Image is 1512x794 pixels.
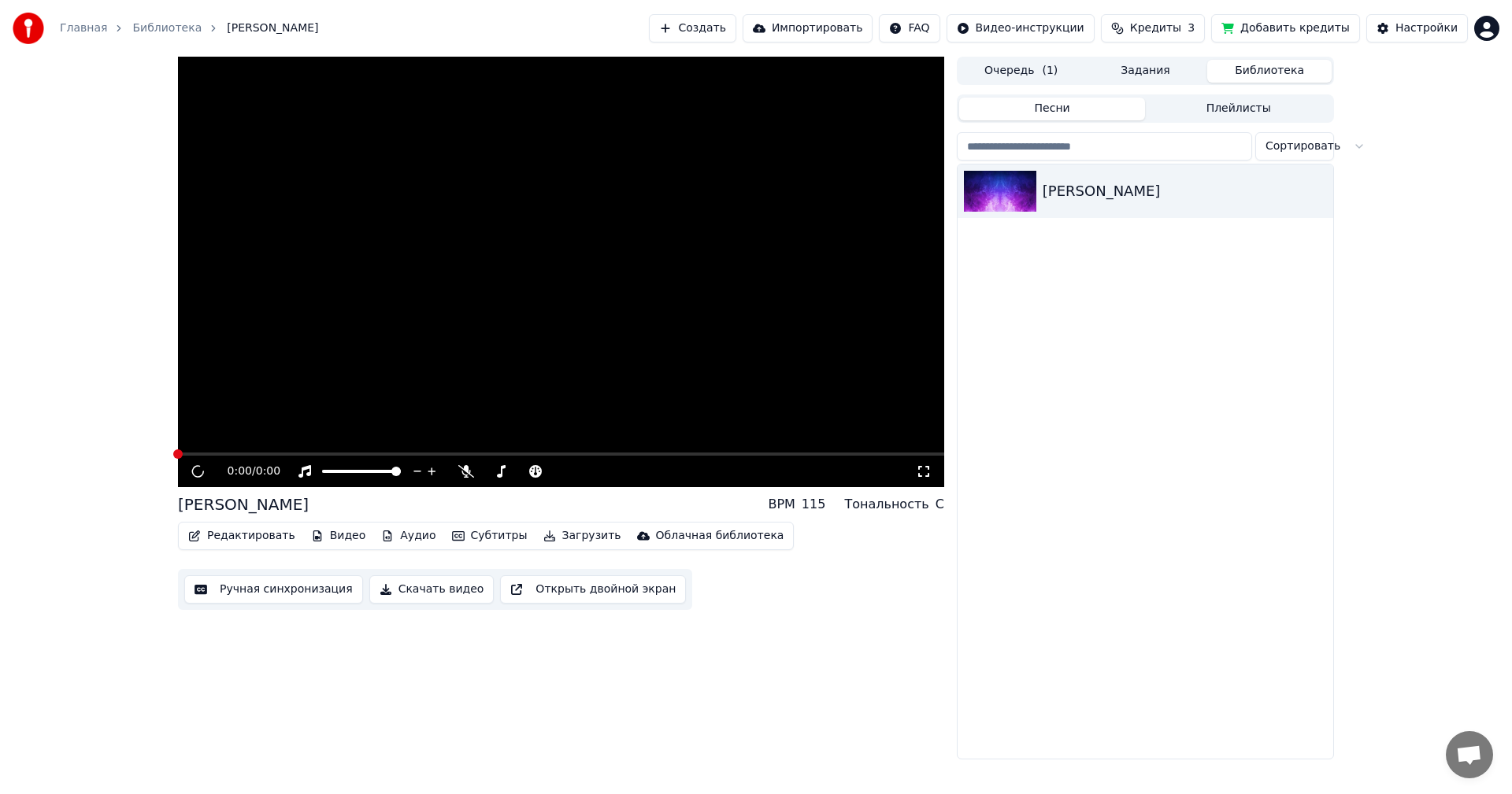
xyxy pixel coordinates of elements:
[1395,20,1458,36] div: Настройки
[649,14,736,42] button: Создать
[1130,20,1181,36] span: Кредиты
[178,493,309,515] div: [PERSON_NAME]
[182,525,302,547] button: Редактировать
[60,20,319,36] nav: breadcrumb
[1188,20,1195,36] span: 3
[305,525,372,547] button: Видео
[656,528,784,544] div: Облачная библиотека
[1446,731,1493,778] a: Открытый чат
[1101,14,1205,42] button: Кредиты3
[743,14,873,42] button: Импортировать
[60,20,107,36] a: Главная
[228,463,265,479] div: /
[947,14,1095,42] button: Видео-инструкции
[1207,60,1332,83] button: Библиотека
[879,14,939,42] button: FAQ
[132,20,202,36] a: Библиотека
[1266,138,1340,154] span: Сортировать
[228,463,252,479] span: 0:00
[184,575,363,604] button: Ручная синхронизация
[256,463,280,479] span: 0:00
[1211,14,1360,42] button: Добавить кредиты
[369,575,495,604] button: Скачать видео
[844,495,928,514] div: Тональность
[1042,63,1058,79] span: ( 1 )
[768,495,795,514] div: BPM
[500,575,686,604] button: Открыть двойной экран
[1145,98,1332,120] button: Плейлисты
[227,20,318,36] span: [PERSON_NAME]
[13,13,44,44] img: youka
[1084,60,1208,83] button: Задания
[1043,180,1327,202] div: [PERSON_NAME]
[537,525,628,547] button: Загрузить
[959,98,1146,120] button: Песни
[446,525,534,547] button: Субтитры
[936,495,944,514] div: C
[375,525,442,547] button: Аудио
[1366,14,1468,42] button: Настройки
[959,60,1084,83] button: Очередь
[802,495,826,514] div: 115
